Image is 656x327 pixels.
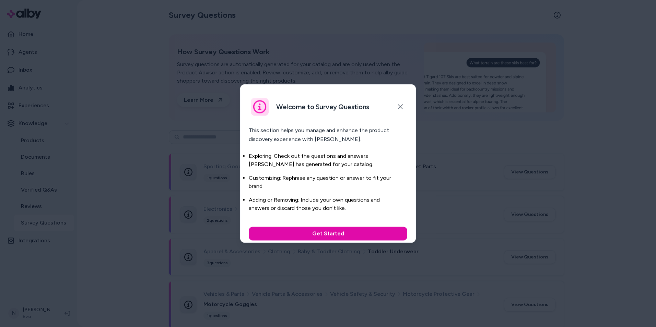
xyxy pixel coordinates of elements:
li: Adding or Removing: Include your own questions and answers or discard those you don't like. [249,196,400,212]
p: This section helps you manage and enhance the product discovery experience with [PERSON_NAME]. [249,126,407,144]
button: Get Started [249,227,407,240]
h2: Welcome to Survey Questions [276,102,369,111]
li: Exploring: Check out the questions and answers [PERSON_NAME] has generated for your catalog. [249,152,400,168]
li: Customizing: Rephrase any question or answer to fit your brand. [249,174,400,190]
